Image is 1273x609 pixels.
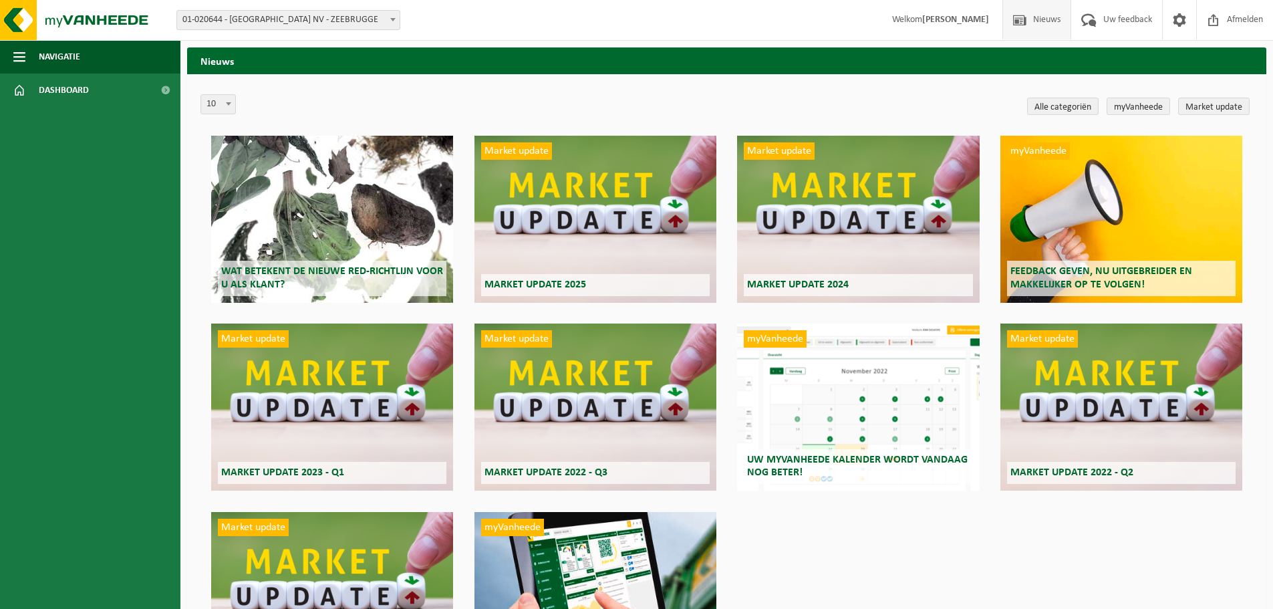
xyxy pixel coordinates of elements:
[201,95,235,114] span: 10
[484,279,586,290] span: Market update 2025
[211,136,453,303] a: Wat betekent de nieuwe RED-richtlijn voor u als klant?
[187,47,1266,74] h2: Nieuws
[737,136,979,303] a: Market update Market update 2024
[1000,324,1242,491] a: Market update Market update 2022 - Q2
[1107,98,1170,115] a: myVanheede
[218,519,289,536] span: Market update
[474,324,716,491] a: Market update Market update 2022 - Q3
[922,15,989,25] strong: [PERSON_NAME]
[221,266,443,289] span: Wat betekent de nieuwe RED-richtlijn voor u als klant?
[1007,142,1070,160] span: myVanheede
[1010,467,1133,478] span: Market update 2022 - Q2
[744,142,815,160] span: Market update
[481,142,552,160] span: Market update
[177,11,400,29] span: 01-020644 - BORLIX NV - ZEEBRUGGE
[484,467,607,478] span: Market update 2022 - Q3
[221,467,344,478] span: Market update 2023 - Q1
[737,324,979,491] a: myVanheede Uw myVanheede kalender wordt vandaag nog beter!
[176,10,400,30] span: 01-020644 - BORLIX NV - ZEEBRUGGE
[218,330,289,348] span: Market update
[1027,98,1099,115] a: Alle categoriën
[1010,266,1192,289] span: Feedback geven, nu uitgebreider en makkelijker op te volgen!
[481,519,544,536] span: myVanheede
[1000,136,1242,303] a: myVanheede Feedback geven, nu uitgebreider en makkelijker op te volgen!
[481,330,552,348] span: Market update
[39,40,80,74] span: Navigatie
[39,74,89,107] span: Dashboard
[747,279,849,290] span: Market update 2024
[1007,330,1078,348] span: Market update
[747,455,968,478] span: Uw myVanheede kalender wordt vandaag nog beter!
[474,136,716,303] a: Market update Market update 2025
[200,94,236,114] span: 10
[211,324,453,491] a: Market update Market update 2023 - Q1
[744,330,807,348] span: myVanheede
[1178,98,1250,115] a: Market update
